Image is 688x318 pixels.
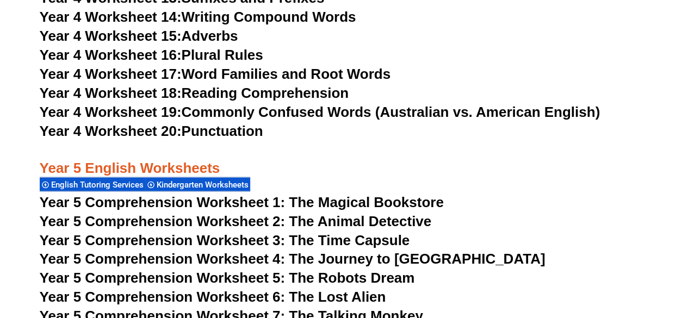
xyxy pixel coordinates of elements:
a: Year 4 Worksheet 18:Reading Comprehension [40,84,349,101]
a: Year 5 Comprehension Worksheet 2: The Animal Detective [40,213,432,229]
a: Year 5 Comprehension Worksheet 4: The Journey to [GEOGRAPHIC_DATA] [40,250,546,266]
span: English Tutoring Services [51,179,147,189]
span: Year 4 Worksheet 17: [40,65,182,82]
span: Year 4 Worksheet 14: [40,9,182,25]
a: Year 4 Worksheet 16:Plural Rules [40,47,263,63]
a: Year 4 Worksheet 17:Word Families and Root Words [40,65,391,82]
span: Year 4 Worksheet 19: [40,103,182,120]
div: English Tutoring Services [40,177,145,191]
a: Year 5 Comprehension Worksheet 1: The Magical Bookstore [40,194,444,210]
a: Year 5 Comprehension Worksheet 6: The Lost Alien [40,288,386,304]
div: Kindergarten Worksheets [145,177,250,191]
span: Year 4 Worksheet 18: [40,84,182,101]
span: Kindergarten Worksheets [157,179,252,189]
a: Year 5 Comprehension Worksheet 3: The Time Capsule [40,232,410,248]
span: Year 4 Worksheet 16: [40,47,182,63]
a: Year 4 Worksheet 15:Adverbs [40,28,238,44]
span: Year 4 Worksheet 15: [40,28,182,44]
a: Year 5 Comprehension Worksheet 5: The Robots Dream [40,269,415,285]
a: Year 4 Worksheet 19:Commonly Confused Words (Australian vs. American English) [40,103,600,120]
a: Year 4 Worksheet 20:Punctuation [40,122,263,139]
iframe: Chat Widget [507,195,688,318]
h3: Year 5 English Worksheets [40,141,649,178]
span: Year 4 Worksheet 20: [40,122,182,139]
a: Year 4 Worksheet 14:Writing Compound Words [40,9,356,25]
